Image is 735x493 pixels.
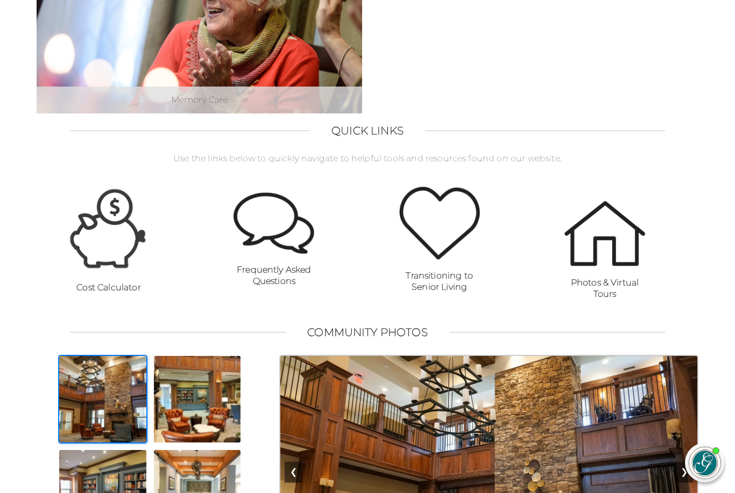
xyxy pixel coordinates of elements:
a: Transitioning to Senior Living Transitioning to Senior Living [367,187,511,293]
a: Cost Calculator Cost Calculator [37,186,180,293]
img: avatar [689,447,720,478]
p: Use the links below to quickly navigate to helpful tools and resources found on our website. [37,153,698,165]
img: Cost Calculator [68,186,149,271]
iframe: iframe [522,204,724,433]
a: Frequently Asked Questions Frequently Asked Questions [202,192,346,287]
img: Frequently Asked Questions [234,192,314,254]
button: Previous Image [285,462,302,482]
h2: Quick Links [331,124,404,137]
div: Memory Care [37,87,362,114]
img: Photos & Virtual Tours [564,201,645,266]
img: Transitioning to Senior Living [399,187,480,260]
strong: Frequently Asked Questions [237,265,312,286]
strong: Transitioning to Senior Living [406,270,473,292]
h2: Community Photos [307,326,428,339]
strong: Cost Calculator [76,282,140,292]
button: Next Image [675,462,693,482]
a: Photos & Virtual Tours Photos & Virtual Tours [533,201,676,300]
